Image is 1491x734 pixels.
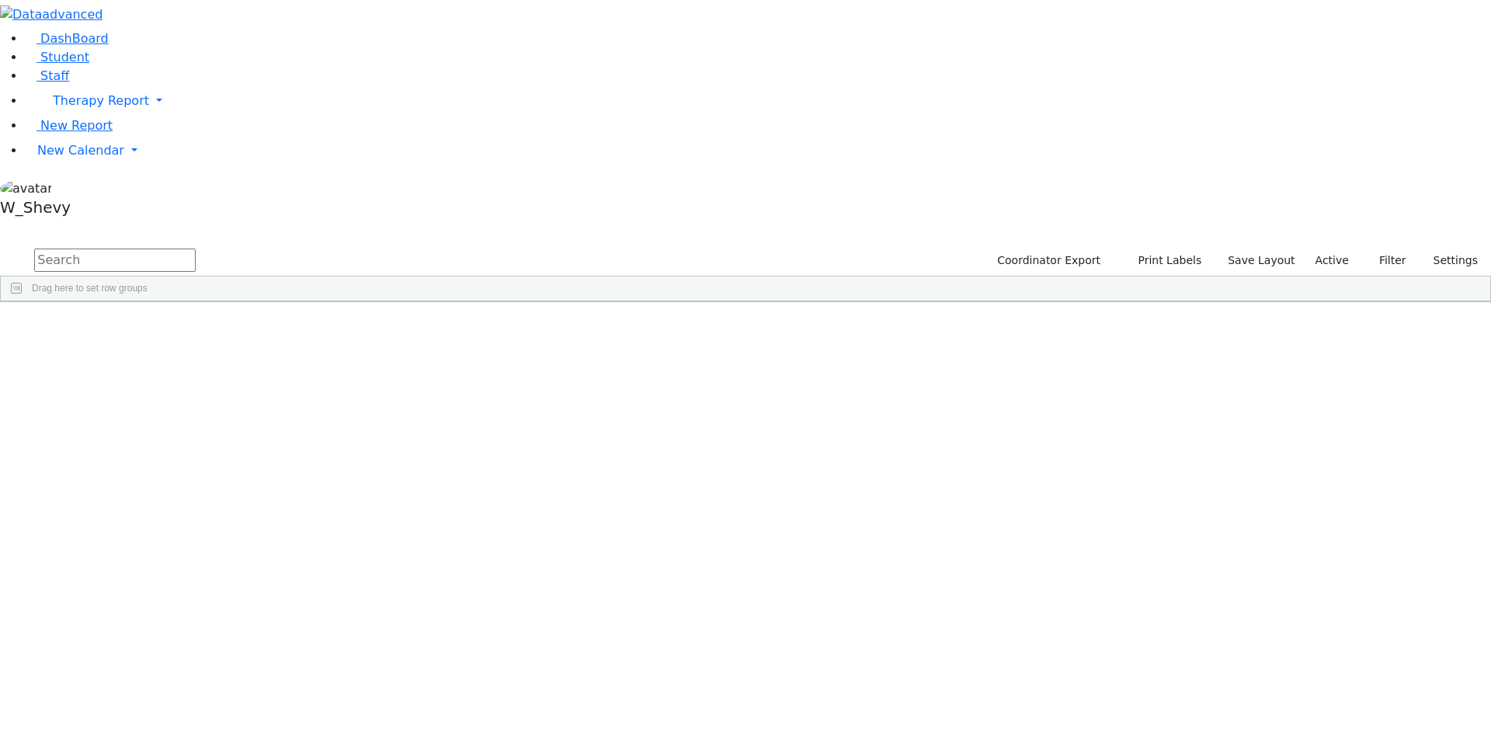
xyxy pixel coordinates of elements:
button: Print Labels [1120,249,1208,273]
button: Coordinator Export [987,249,1107,273]
a: DashBoard [25,31,109,46]
a: New Calendar [25,135,1491,166]
a: Student [25,50,89,64]
label: Active [1309,249,1356,273]
button: Settings [1413,249,1485,273]
a: New Report [25,118,113,133]
span: Student [40,50,89,64]
span: Therapy Report [53,93,149,108]
input: Search [34,249,196,272]
a: Therapy Report [25,85,1491,117]
span: New Report [40,118,113,133]
a: Staff [25,68,69,83]
span: Drag here to set row groups [32,283,148,294]
span: New Calendar [37,143,124,158]
button: Filter [1359,249,1413,273]
button: Save Layout [1221,249,1302,273]
span: DashBoard [40,31,109,46]
span: Staff [40,68,69,83]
